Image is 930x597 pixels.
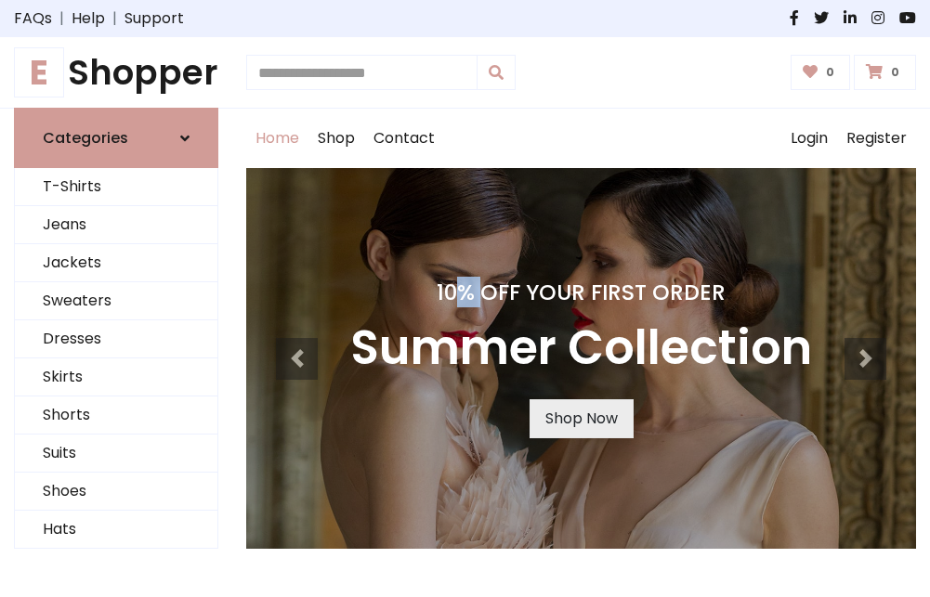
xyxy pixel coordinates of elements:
a: Sweaters [15,282,217,320]
a: Register [837,109,916,168]
a: Suits [15,435,217,473]
a: Shop [308,109,364,168]
span: 0 [886,64,904,81]
a: 0 [854,55,916,90]
a: EShopper [14,52,218,93]
a: Categories [14,108,218,168]
a: Skirts [15,358,217,396]
a: Help [72,7,105,30]
a: T-Shirts [15,168,217,206]
span: E [14,47,64,97]
span: 0 [821,64,839,81]
span: | [105,7,124,30]
a: Shorts [15,396,217,435]
a: Shoes [15,473,217,511]
span: | [52,7,72,30]
a: Support [124,7,184,30]
a: Jackets [15,244,217,282]
h6: Categories [43,129,128,147]
a: Shop Now [530,399,634,438]
a: 0 [791,55,851,90]
h3: Summer Collection [350,320,812,377]
a: Dresses [15,320,217,358]
a: FAQs [14,7,52,30]
h1: Shopper [14,52,218,93]
a: Jeans [15,206,217,244]
a: Home [246,109,308,168]
a: Hats [15,511,217,549]
a: Login [781,109,837,168]
a: Contact [364,109,444,168]
h4: 10% Off Your First Order [350,279,812,305]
